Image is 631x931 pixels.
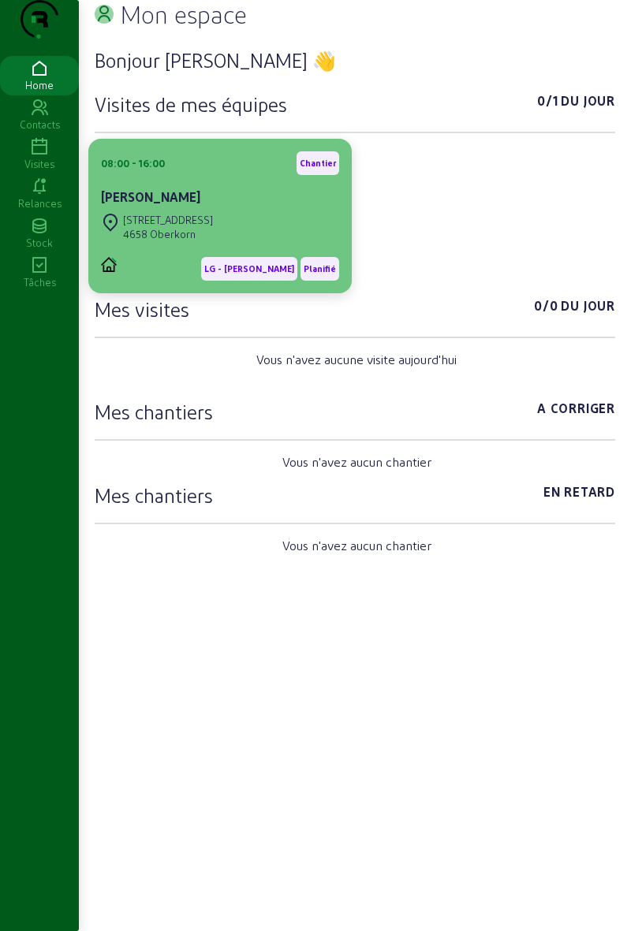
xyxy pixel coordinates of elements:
div: 4658 Oberkorn [123,227,213,241]
h3: Mes visites [95,296,189,322]
span: Chantier [300,158,336,169]
span: Vous n'avez aucun chantier [282,452,431,471]
span: En retard [543,482,615,508]
h3: Bonjour [PERSON_NAME] 👋 [95,47,615,73]
span: Du jour [561,91,615,117]
span: A corriger [537,399,615,424]
h3: Mes chantiers [95,399,213,424]
span: Vous n'avez aucune visite aujourd'hui [256,350,457,369]
h3: Visites de mes équipes [95,91,287,117]
span: Planifié [304,263,336,274]
span: Vous n'avez aucun chantier [282,536,431,555]
span: Du jour [561,296,615,322]
span: LG - [PERSON_NAME] [204,263,294,274]
div: [STREET_ADDRESS] [123,213,213,227]
span: 0/0 [534,296,558,322]
cam-card-title: [PERSON_NAME] [101,189,200,204]
h3: Mes chantiers [95,482,213,508]
img: PVELEC [101,257,117,272]
div: 08:00 - 16:00 [101,156,165,170]
span: 0/1 [537,91,558,117]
